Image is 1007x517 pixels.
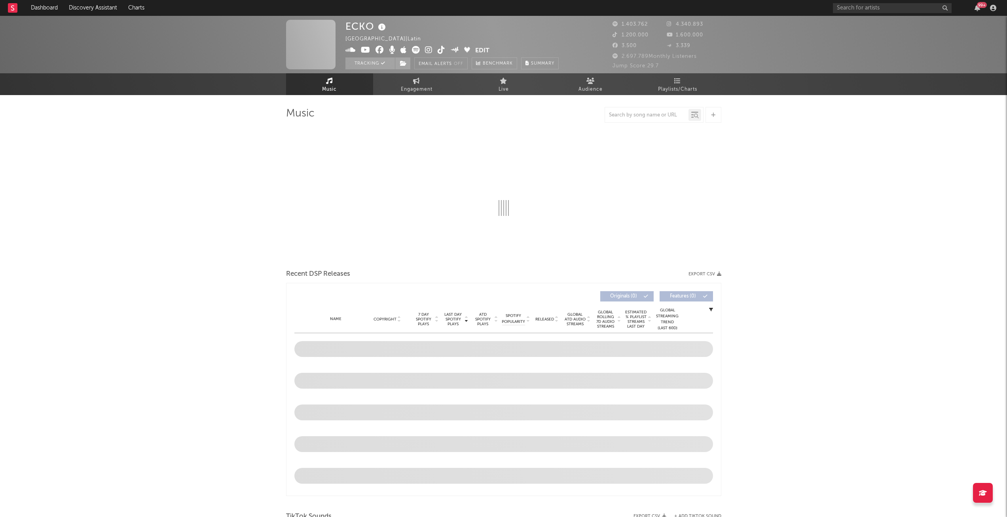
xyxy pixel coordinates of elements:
span: Last Day Spotify Plays [443,312,464,326]
input: Search for artists [833,3,952,13]
a: Benchmark [472,57,517,69]
button: Features(0) [660,291,713,301]
span: Copyright [374,317,396,322]
span: Released [535,317,554,322]
span: 3.500 [613,43,637,48]
div: [GEOGRAPHIC_DATA] | Latin [345,34,430,44]
div: 99 + [977,2,987,8]
button: Email AlertsOff [414,57,468,69]
span: Benchmark [483,59,513,69]
span: 1.403.762 [613,22,648,27]
span: Features ( 0 ) [665,294,701,299]
span: Spotify Popularity [502,313,525,325]
span: Estimated % Playlist Streams Last Day [625,310,647,329]
span: Music [322,85,337,94]
div: Name [310,316,362,322]
button: 99+ [975,5,980,11]
span: Live [499,85,509,94]
em: Off [454,62,463,66]
span: Recent DSP Releases [286,269,350,279]
span: 7 Day Spotify Plays [413,312,434,326]
button: Tracking [345,57,395,69]
span: 1.600.000 [667,32,703,38]
a: Engagement [373,73,460,95]
span: 1.200.000 [613,32,649,38]
span: Global Rolling 7D Audio Streams [595,310,616,329]
span: 3.339 [667,43,690,48]
div: ECKO [345,20,388,33]
a: Audience [547,73,634,95]
input: Search by song name or URL [605,112,688,118]
a: Live [460,73,547,95]
span: Global ATD Audio Streams [564,312,586,326]
a: Music [286,73,373,95]
span: Playlists/Charts [658,85,697,94]
span: ATD Spotify Plays [472,312,493,326]
span: Engagement [401,85,432,94]
span: Originals ( 0 ) [605,294,642,299]
div: Global Streaming Trend (Last 60D) [656,307,679,331]
span: Summary [531,61,554,66]
span: Audience [578,85,603,94]
button: Summary [521,57,559,69]
span: 4.340.893 [667,22,703,27]
a: Playlists/Charts [634,73,721,95]
button: Export CSV [688,272,721,277]
button: Originals(0) [600,291,654,301]
span: 2.697.789 Monthly Listeners [613,54,697,59]
button: Edit [475,46,489,56]
span: Jump Score: 29.7 [613,63,659,69]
